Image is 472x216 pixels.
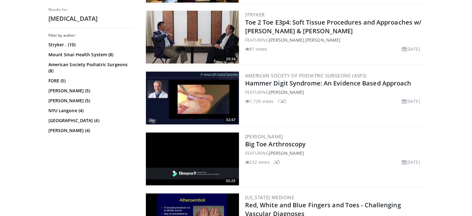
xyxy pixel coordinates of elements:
a: [PERSON_NAME] [269,89,304,95]
div: FEATURING , [245,37,423,43]
li: 232 views [245,159,270,165]
a: [US_STATE] Medicine [245,194,294,200]
span: 32:47 [224,117,237,123]
div: FEATURING [245,89,423,95]
a: [PERSON_NAME] [305,37,340,43]
a: Stryker . (10) [48,42,134,48]
div: FEATURING [245,150,423,156]
a: [GEOGRAPHIC_DATA] (4) [48,117,134,124]
a: [PERSON_NAME] (4) [48,127,134,134]
a: Big Toe Arthroscopy [245,140,306,148]
img: c666e18c-5948-42bb-87b8-0687c898742b.300x170_q85_crop-smart_upscale.jpg [146,11,239,63]
img: 1405639e-22d8-4507-90ed-bde1d0e9bd58.300x170_q85_crop-smart_upscale.jpg [146,71,239,124]
a: Toe 2 Toe E3p4: Soft Tissue Procedures and Approaches w/ [PERSON_NAME] & [PERSON_NAME] [245,18,422,35]
a: [PERSON_NAME] (5) [48,88,134,94]
a: FORE (5) [48,78,134,84]
li: 81 views [245,46,267,52]
h3: Filter by author: [48,33,135,38]
a: 32:47 [146,71,239,124]
span: 20:34 [224,56,237,62]
a: 20:34 [146,11,239,63]
li: [DATE] [402,98,420,104]
a: American Society Podiatric Surgeons (8) [48,62,134,74]
a: [PERSON_NAME] [245,133,283,140]
li: [DATE] [402,46,420,52]
a: NYU Langone (4) [48,108,134,114]
li: 12 [277,98,286,104]
h2: [MEDICAL_DATA] [48,15,135,23]
a: [PERSON_NAME] [269,150,304,156]
a: Mount Sinai Health System (8) [48,52,134,58]
span: 02:25 [224,178,237,184]
img: d8d92f04-fd92-4e37-b949-7d79fdf94203.300x170_q85_crop-smart_upscale.jpg [146,132,239,185]
a: [PERSON_NAME] (5) [48,98,134,104]
a: 02:25 [146,132,239,185]
a: [PERSON_NAME] [269,37,304,43]
a: Stryker [245,11,265,18]
a: Hammer Digit Syndrome: An Evidence Based Approach [245,79,411,87]
li: 1,728 views [245,98,274,104]
p: Results for: [48,7,135,12]
li: 2 [274,159,280,165]
li: [DATE] [402,159,420,165]
a: American Society of Podiatric Surgeons (ASPS) [245,72,367,79]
